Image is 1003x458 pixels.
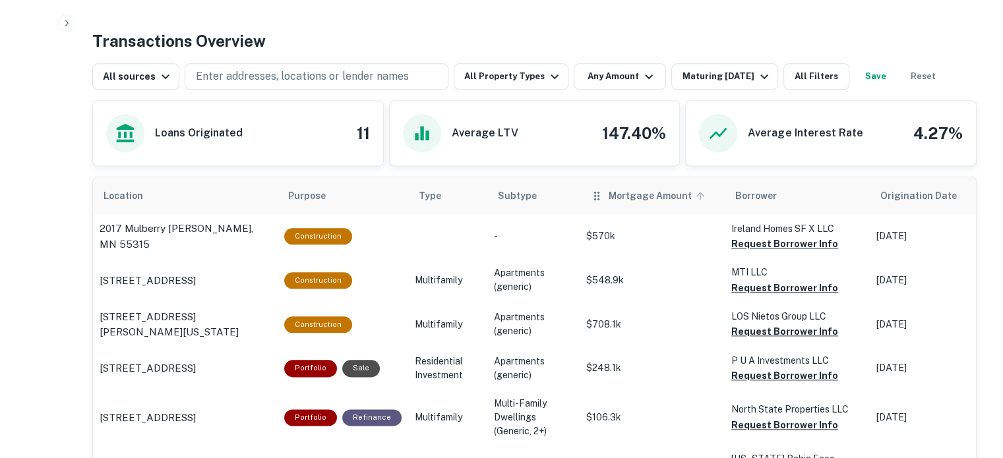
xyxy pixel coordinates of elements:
a: 2017 Mulberry [PERSON_NAME], MN 55315 [100,221,271,252]
button: Any Amount [574,63,666,90]
button: Request Borrower Info [731,280,838,296]
button: Maturing [DATE] [671,63,777,90]
h4: 4.27% [913,121,963,145]
button: Enter addresses, locations or lender names [185,63,448,90]
p: [STREET_ADDRESS] [100,410,196,426]
a: [STREET_ADDRESS] [100,273,271,289]
h4: Transactions Overview [92,29,266,53]
p: MTI LLC [731,265,863,279]
th: Origination Date [870,177,1002,214]
h6: Average Interest Rate [748,125,863,141]
div: This is a portfolio loan with 2 properties [284,360,337,376]
p: $708.1k [586,318,718,331]
p: - [494,229,573,243]
span: Subtype [498,188,537,204]
p: Multifamily [415,273,481,287]
p: $106.3k [586,411,718,424]
p: [DATE] [876,229,995,243]
h6: Average LTV [452,125,518,141]
button: Request Borrower Info [731,324,838,339]
iframe: Chat Widget [937,353,1003,416]
p: [STREET_ADDRESS] [100,273,196,289]
p: $248.1k [586,361,718,375]
button: Reset [902,63,944,90]
p: $570k [586,229,718,243]
button: Request Borrower Info [731,368,838,384]
p: Apartments (generic) [494,355,573,382]
div: This loan purpose was for construction [284,228,352,244]
a: [STREET_ADDRESS] [100,410,271,426]
div: This loan purpose was for refinancing [342,409,402,426]
p: [DATE] [876,273,995,287]
p: Ireland Homes SF X LLC [731,221,863,236]
h6: Loans Originated [155,125,243,141]
span: Borrower [735,188,777,204]
span: Location [104,188,160,204]
th: Location [93,177,278,214]
button: All sources [92,63,179,90]
p: Multi-Family Dwellings (Generic, 2+) [494,397,573,438]
th: Mortgage Amount [580,177,725,214]
p: Multifamily [415,318,481,331]
div: This is a portfolio loan with 2 properties [284,409,337,426]
p: $548.9k [586,273,718,287]
p: [DATE] [876,411,995,424]
span: Type [419,188,441,204]
p: P U A Investments LLC [731,353,863,368]
th: Subtype [487,177,580,214]
th: Borrower [725,177,870,214]
a: [STREET_ADDRESS][PERSON_NAME][US_STATE] [100,309,271,340]
div: All sources [103,69,173,84]
p: [STREET_ADDRESS] [100,360,196,376]
span: Purpose [288,188,343,204]
span: Origination Date [880,188,974,204]
p: [DATE] [876,318,995,331]
p: North State Properties LLC [731,402,863,416]
div: Maturing [DATE] [682,69,772,84]
p: Residential Investment [415,355,481,382]
div: This loan purpose was for construction [284,316,352,333]
th: Purpose [278,177,408,214]
p: Multifamily [415,411,481,424]
p: Apartments (generic) [494,310,573,338]
p: Enter addresses, locations or lender names [196,69,409,84]
p: [DATE] [876,361,995,375]
p: Apartments (generic) [494,266,573,294]
button: All Property Types [454,63,568,90]
h4: 147.40% [602,121,666,145]
div: This loan purpose was for construction [284,272,352,289]
a: [STREET_ADDRESS] [100,360,271,376]
p: LOS Nietos Group LLC [731,309,863,324]
h4: 11 [357,121,370,145]
button: All Filters [783,63,849,90]
button: Request Borrower Info [731,236,838,252]
button: Save your search to get updates of matches that match your search criteria. [855,63,897,90]
div: Sale [342,360,380,376]
button: Request Borrower Info [731,417,838,433]
th: Type [408,177,487,214]
span: Mortgage Amount [609,188,709,204]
